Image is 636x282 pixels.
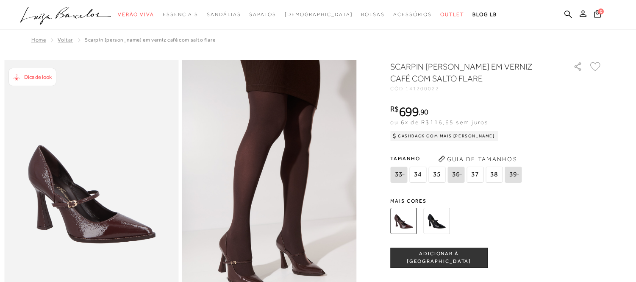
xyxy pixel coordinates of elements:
span: Tamanho [390,152,524,165]
i: R$ [390,105,399,113]
span: 699 [399,104,419,119]
a: BLOG LB [472,7,497,22]
i: , [419,108,428,116]
div: Cashback com Mais [PERSON_NAME] [390,131,498,141]
div: CÓD: [390,86,560,91]
span: 34 [409,167,426,183]
span: SCARPIN [PERSON_NAME] EM VERNIZ CAFÉ COM SALTO FLARE [85,37,215,43]
img: SCARPIN MARY JANE EM VERNIZ CAFÉ COM SALTO FLARE [390,208,417,234]
span: 37 [467,167,483,183]
a: noSubCategoriesText [118,7,154,22]
button: Guia de Tamanhos [435,152,520,166]
button: ADICIONAR À [GEOGRAPHIC_DATA] [390,248,488,268]
span: Outlet [440,11,464,17]
a: noSubCategoriesText [393,7,432,22]
a: Home [31,37,46,43]
span: Acessórios [393,11,432,17]
img: SCARPIN MARY JANE EM VERNIZ PRETO COM SALTO FLARE [423,208,450,234]
span: 35 [428,167,445,183]
span: 141200022 [405,86,439,92]
span: ADICIONAR À [GEOGRAPHIC_DATA] [391,250,487,265]
a: Voltar [58,37,73,43]
span: Sandálias [207,11,241,17]
span: 90 [420,107,428,116]
a: noSubCategoriesText [361,7,385,22]
a: noSubCategoriesText [285,7,353,22]
a: noSubCategoriesText [249,7,276,22]
span: 33 [390,167,407,183]
span: Mais cores [390,198,602,204]
span: Essenciais [163,11,198,17]
a: noSubCategoriesText [163,7,198,22]
span: 38 [486,167,503,183]
span: Dica de look [24,74,52,80]
span: 0 [598,8,604,14]
button: 0 [592,9,603,21]
span: Verão Viva [118,11,154,17]
a: noSubCategoriesText [440,7,464,22]
a: noSubCategoriesText [207,7,241,22]
span: BLOG LB [472,11,497,17]
span: ou 6x de R$116,65 sem juros [390,119,488,126]
span: [DEMOGRAPHIC_DATA] [285,11,353,17]
span: Bolsas [361,11,385,17]
span: Sapatos [249,11,276,17]
h1: SCARPIN [PERSON_NAME] EM VERNIZ CAFÉ COM SALTO FLARE [390,61,549,84]
span: 36 [447,167,464,183]
span: 39 [505,167,522,183]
